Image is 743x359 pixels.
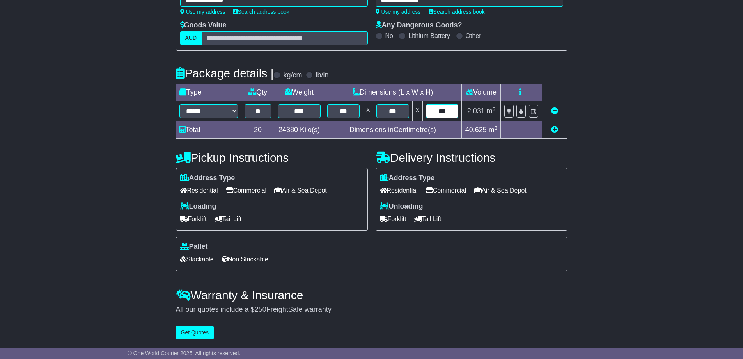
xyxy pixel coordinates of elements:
td: x [412,101,422,121]
td: Volume [462,84,501,101]
label: Address Type [380,174,435,182]
label: Other [466,32,481,39]
a: Search address book [233,9,289,15]
h4: Warranty & Insurance [176,289,567,302]
div: All our quotes include a $ FreightSafe warranty. [176,305,567,314]
span: Commercial [426,184,466,196]
span: Air & Sea Depot [274,184,327,196]
a: Search address book [429,9,485,15]
span: Forklift [180,213,207,225]
td: x [363,101,373,121]
button: Get Quotes [176,326,214,339]
span: Non Stackable [222,253,268,265]
label: Any Dangerous Goods? [376,21,462,30]
span: 2.031 [467,107,485,115]
span: Air & Sea Depot [474,184,527,196]
span: Commercial [226,184,266,196]
span: Stackable [180,253,214,265]
label: lb/in [316,71,328,80]
td: Kilo(s) [275,121,324,139]
td: Qty [241,84,275,101]
label: Unloading [380,202,423,211]
span: Tail Lift [414,213,442,225]
td: Total [176,121,241,139]
span: 24380 [278,126,298,134]
td: Dimensions (L x W x H) [324,84,462,101]
label: No [385,32,393,39]
span: m [489,126,498,134]
label: kg/cm [283,71,302,80]
a: Remove this item [551,107,558,115]
a: Add new item [551,126,558,134]
span: m [487,107,496,115]
h4: Pickup Instructions [176,151,368,164]
a: Use my address [180,9,225,15]
span: Tail Lift [215,213,242,225]
h4: Package details | [176,67,274,80]
label: Lithium Battery [408,32,450,39]
span: Forklift [380,213,406,225]
a: Use my address [376,9,421,15]
label: Goods Value [180,21,227,30]
span: 250 [255,305,266,313]
sup: 3 [495,125,498,131]
label: Loading [180,202,216,211]
td: 20 [241,121,275,139]
span: © One World Courier 2025. All rights reserved. [128,350,241,356]
td: Type [176,84,241,101]
span: Residential [180,184,218,196]
h4: Delivery Instructions [376,151,567,164]
sup: 3 [493,106,496,112]
span: 40.625 [465,126,487,134]
label: Pallet [180,243,208,251]
td: Weight [275,84,324,101]
span: Residential [380,184,418,196]
td: Dimensions in Centimetre(s) [324,121,462,139]
label: AUD [180,31,202,45]
label: Address Type [180,174,235,182]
